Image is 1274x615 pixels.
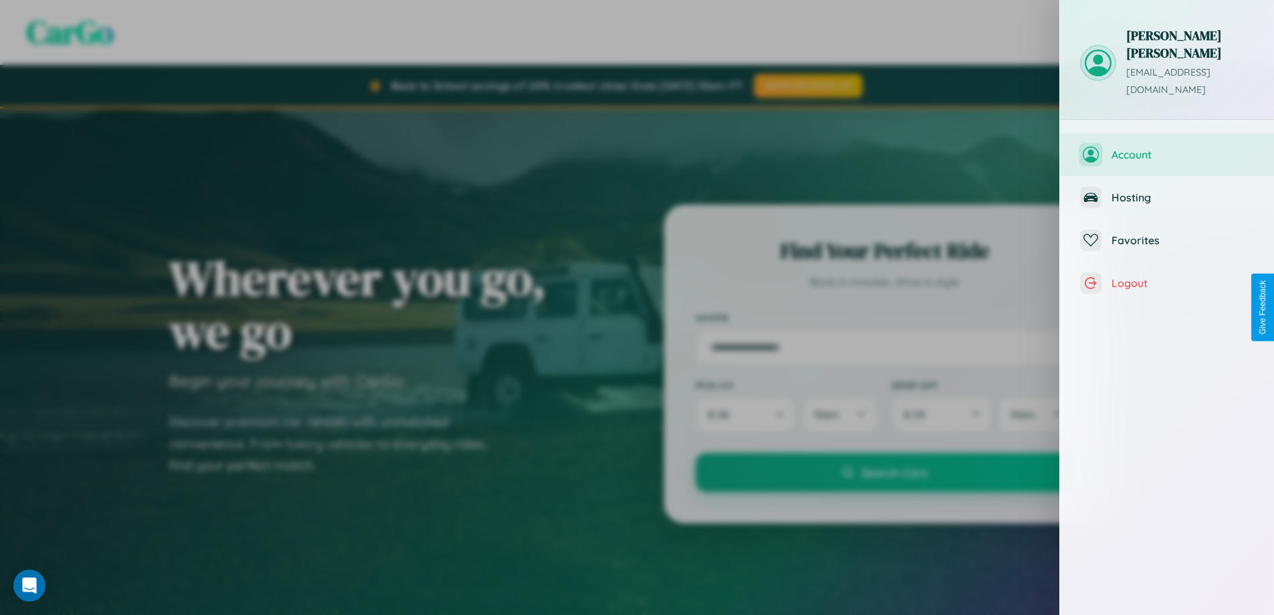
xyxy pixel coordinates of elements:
span: Favorites [1111,234,1254,247]
div: Open Intercom Messenger [13,569,45,602]
button: Logout [1060,262,1274,304]
span: Account [1111,148,1254,161]
button: Account [1060,133,1274,176]
h3: [PERSON_NAME] [PERSON_NAME] [1126,27,1254,62]
span: Hosting [1111,191,1254,204]
button: Favorites [1060,219,1274,262]
div: Give Feedback [1258,280,1267,335]
button: Hosting [1060,176,1274,219]
p: [EMAIL_ADDRESS][DOMAIN_NAME] [1126,64,1254,99]
span: Logout [1111,276,1254,290]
